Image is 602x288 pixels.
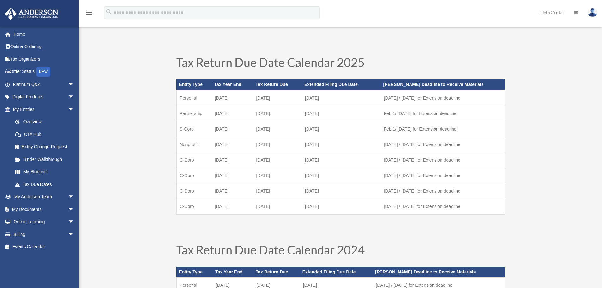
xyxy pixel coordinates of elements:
a: Online Ordering [4,40,84,53]
span: arrow_drop_down [68,191,81,204]
a: Order StatusNEW [4,65,84,78]
th: Tax Return Due [253,267,300,277]
th: Extended Filing Due Date [300,267,373,277]
td: [DATE] [302,168,381,183]
td: [DATE] [253,121,302,137]
td: [DATE] / [DATE] for Extension deadline [381,199,505,214]
span: arrow_drop_down [68,103,81,116]
td: [DATE] [302,199,381,214]
td: [DATE] [212,137,253,152]
th: Tax Return Due [253,79,302,90]
td: Feb 1/ [DATE] for Extension deadline [381,121,505,137]
td: [DATE] [212,168,253,183]
td: C-Corp [176,199,212,214]
span: arrow_drop_down [68,78,81,91]
a: Home [4,28,84,40]
td: C-Corp [176,183,212,199]
a: Online Learningarrow_drop_down [4,216,84,228]
a: Overview [9,116,84,128]
th: Tax Year End [213,267,253,277]
td: Personal [176,90,212,106]
td: [DATE] / [DATE] for Extension deadline [381,137,505,152]
a: Tax Organizers [4,53,84,65]
td: [DATE] [212,199,253,214]
td: [DATE] [253,152,302,168]
a: Entity Change Request [9,141,84,153]
th: Extended Filing Due Date [302,79,381,90]
span: arrow_drop_down [68,203,81,216]
td: [DATE] [302,106,381,121]
a: Binder Walkthrough [9,153,84,166]
td: Partnership [176,106,212,121]
td: S-Corp [176,121,212,137]
td: [DATE] / [DATE] for Extension deadline [381,168,505,183]
h1: Tax Return Due Date Calendar 2025 [176,56,505,71]
td: [DATE] [253,90,302,106]
td: [DATE] [253,106,302,121]
td: [DATE] [212,106,253,121]
a: Tax Due Dates [9,178,81,191]
a: Digital Productsarrow_drop_down [4,91,84,103]
td: [DATE] / [DATE] for Extension deadline [381,152,505,168]
a: My Entitiesarrow_drop_down [4,103,84,116]
td: [DATE] [253,168,302,183]
th: [PERSON_NAME] Deadline to Receive Materials [373,267,505,277]
th: Entity Type [176,267,213,277]
td: [DATE] [212,90,253,106]
a: Platinum Q&Aarrow_drop_down [4,78,84,91]
td: [DATE] / [DATE] for Extension deadline [381,183,505,199]
td: Feb 1/ [DATE] for Extension deadline [381,106,505,121]
span: arrow_drop_down [68,91,81,104]
a: CTA Hub [9,128,84,141]
a: My Anderson Teamarrow_drop_down [4,191,84,203]
img: User Pic [588,8,597,17]
div: NEW [36,67,50,77]
td: [DATE] [253,183,302,199]
td: C-Corp [176,152,212,168]
th: [PERSON_NAME] Deadline to Receive Materials [381,79,505,90]
td: [DATE] [302,152,381,168]
th: Entity Type [176,79,212,90]
td: C-Corp [176,168,212,183]
a: Billingarrow_drop_down [4,228,84,241]
td: [DATE] / [DATE] for Extension deadline [381,90,505,106]
a: menu [85,11,93,16]
a: My Documentsarrow_drop_down [4,203,84,216]
td: [DATE] [253,137,302,152]
td: [DATE] [302,183,381,199]
td: [DATE] [302,121,381,137]
a: My Blueprint [9,166,84,178]
i: search [106,9,112,15]
td: Nonprofit [176,137,212,152]
h1: Tax Return Due Date Calendar 2024 [176,244,505,259]
i: menu [85,9,93,16]
a: Events Calendar [4,241,84,253]
td: [DATE] [212,183,253,199]
td: [DATE] [212,121,253,137]
td: [DATE] [302,90,381,106]
td: [DATE] [302,137,381,152]
span: arrow_drop_down [68,216,81,229]
td: [DATE] [212,152,253,168]
span: arrow_drop_down [68,228,81,241]
img: Anderson Advisors Platinum Portal [3,8,60,20]
th: Tax Year End [212,79,253,90]
td: [DATE] [253,199,302,214]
